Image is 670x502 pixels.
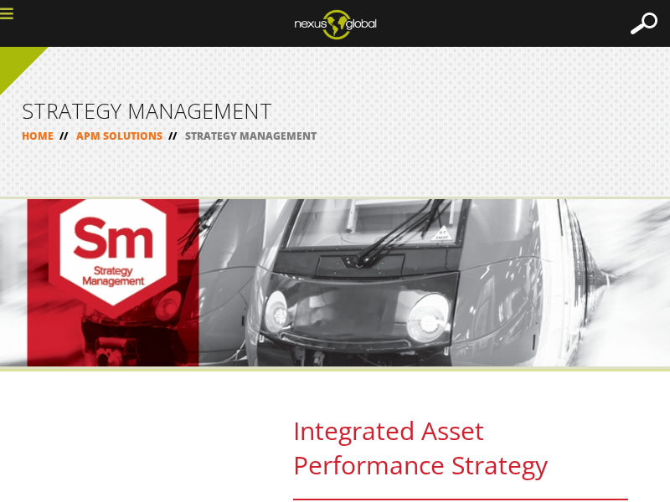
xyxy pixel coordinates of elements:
[22,100,648,121] h1: STRATEGY MANAGEMENT
[162,129,183,143] span: //
[281,4,389,44] img: ng_logo_web
[293,413,628,500] h2: Integrated Asset Performance Strategy
[54,129,74,143] span: //
[22,129,54,143] a: HOME
[76,129,162,143] a: APM SOLUTIONS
